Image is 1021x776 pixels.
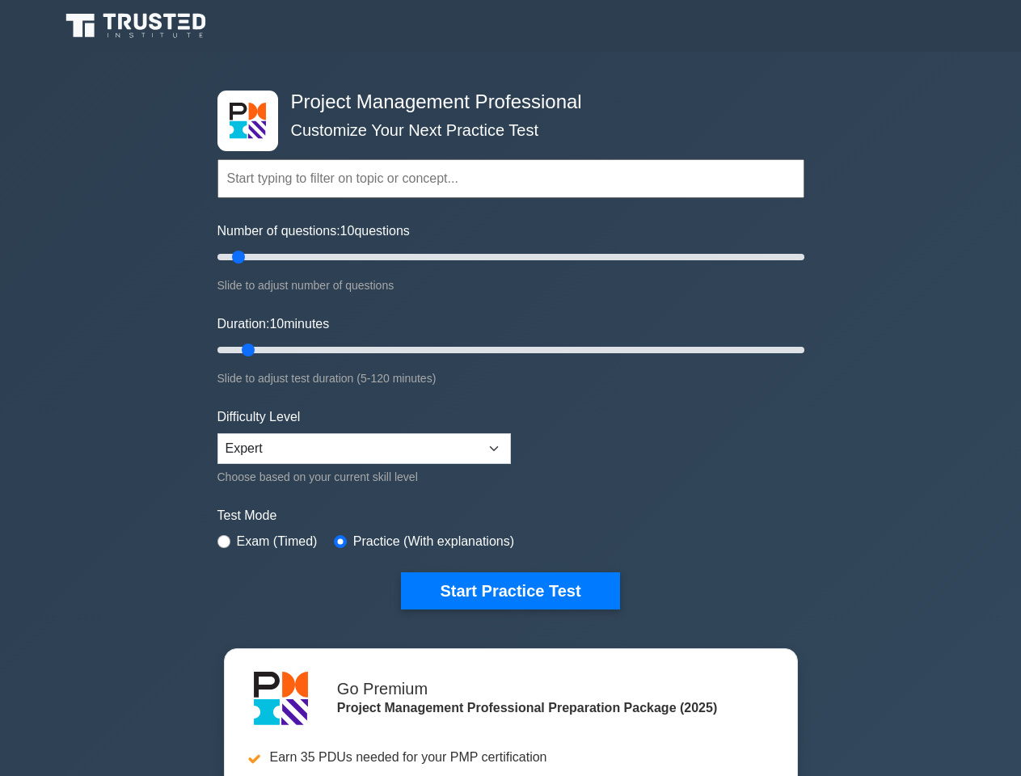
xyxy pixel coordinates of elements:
[217,221,410,241] label: Number of questions: questions
[269,317,284,331] span: 10
[353,532,514,551] label: Practice (With explanations)
[217,369,804,388] div: Slide to adjust test duration (5-120 minutes)
[217,467,511,487] div: Choose based on your current skill level
[340,224,355,238] span: 10
[237,532,318,551] label: Exam (Timed)
[217,276,804,295] div: Slide to adjust number of questions
[217,314,330,334] label: Duration: minutes
[401,572,619,609] button: Start Practice Test
[285,91,725,114] h4: Project Management Professional
[217,506,804,525] label: Test Mode
[217,159,804,198] input: Start typing to filter on topic or concept...
[217,407,301,427] label: Difficulty Level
